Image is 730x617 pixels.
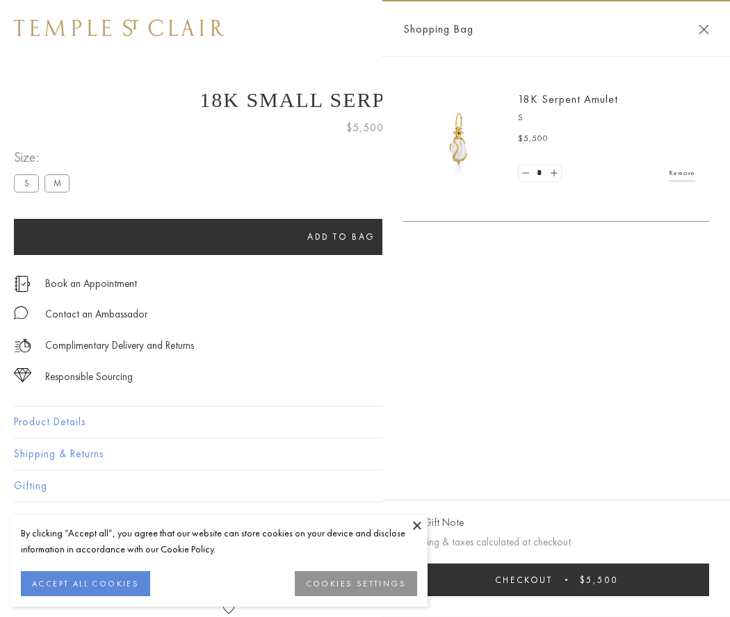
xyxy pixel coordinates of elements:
[669,165,695,181] a: Remove
[45,276,137,291] a: Book an Appointment
[295,571,417,596] button: COOKIES SETTINGS
[14,146,75,169] span: Size:
[403,563,709,596] button: Checkout $5,500
[44,174,70,192] label: M
[14,406,716,438] button: Product Details
[307,231,375,242] span: Add to bag
[45,306,147,323] div: Contact an Ambassador
[403,534,709,551] p: Shipping & taxes calculated at checkout
[346,119,384,137] span: $5,500
[518,132,549,146] span: $5,500
[14,438,716,470] button: Shipping & Returns
[519,165,533,182] a: Set quantity to 0
[21,571,150,596] button: ACCEPT ALL COOKIES
[518,92,618,106] a: 18K Serpent Amulet
[417,97,501,181] img: P51836-E11SERPPV
[518,111,695,125] p: S
[21,525,417,557] div: By clicking “Accept all”, you agree that our website can store cookies on your device and disclos...
[45,337,194,354] p: Complimentary Delivery and Returns
[495,574,553,586] span: Checkout
[14,219,669,255] button: Add to bag
[45,368,133,386] div: Responsible Sourcing
[14,306,28,320] img: MessageIcon-01_2.svg
[546,165,560,182] a: Set quantity to 2
[14,368,31,382] img: icon_sourcing.svg
[14,19,224,36] img: Temple St. Clair
[403,514,464,532] button: Add Gift Note
[580,574,618,586] span: $5,500
[14,470,716,502] button: Gifting
[14,174,39,192] label: S
[403,20,473,38] span: Shopping Bag
[14,337,31,354] img: icon_delivery.svg
[699,24,709,35] button: Close Shopping Bag
[14,276,31,292] img: icon_appointment.svg
[14,88,716,112] h1: 18K Small Serpent Amulet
